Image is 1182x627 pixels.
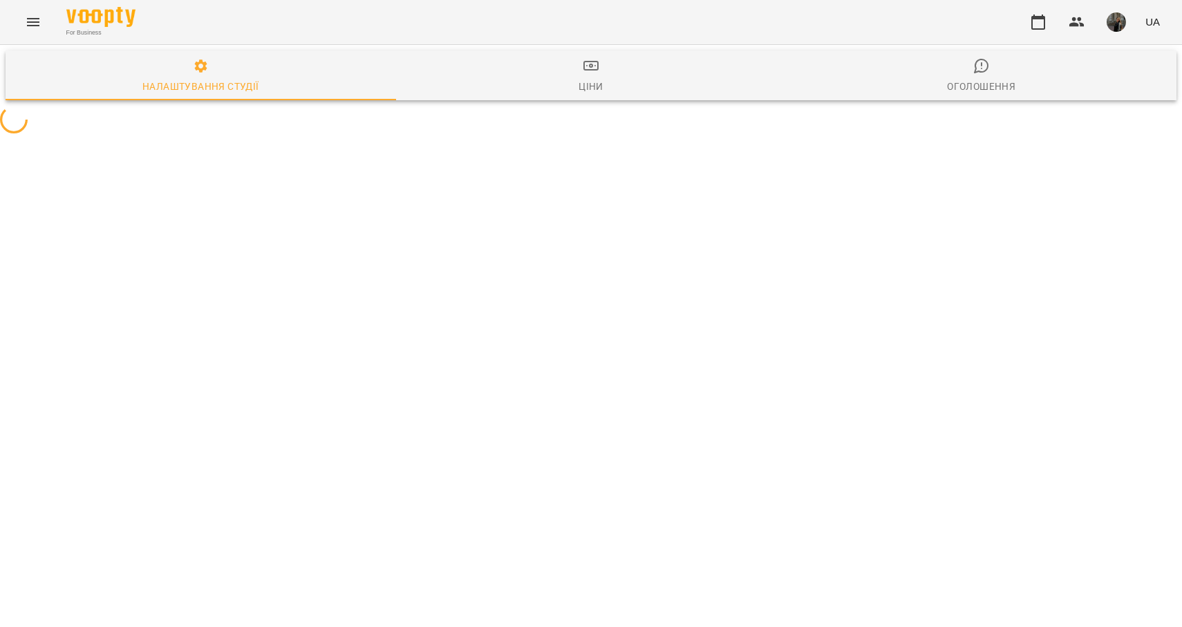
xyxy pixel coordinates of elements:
[1107,12,1126,32] img: 331913643cd58b990721623a0d187df0.png
[1145,15,1160,29] span: UA
[1140,9,1165,35] button: UA
[66,7,135,27] img: Voopty Logo
[947,78,1015,95] div: Оголошення
[142,78,259,95] div: Налаштування студії
[579,78,603,95] div: Ціни
[66,28,135,37] span: For Business
[17,6,50,39] button: Menu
